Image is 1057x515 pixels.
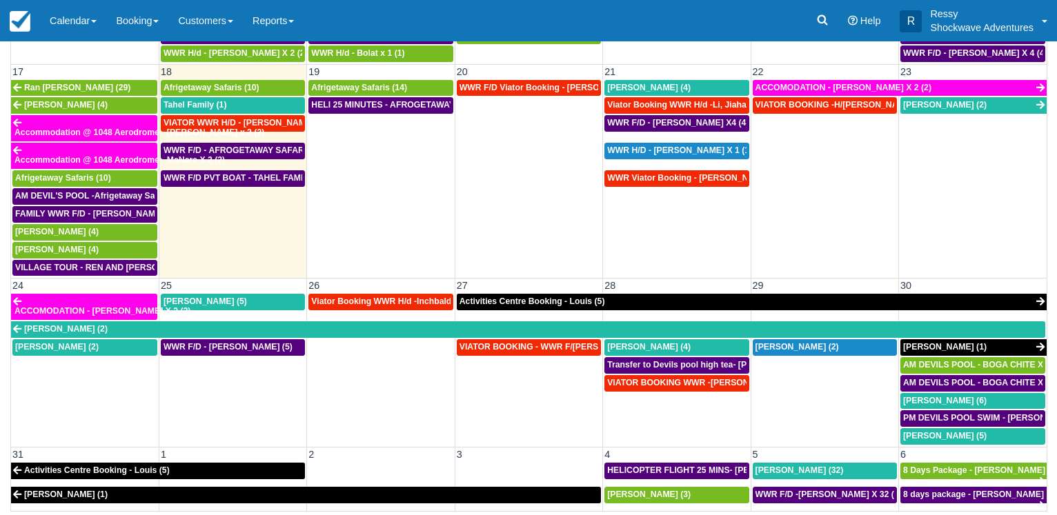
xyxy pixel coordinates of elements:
a: [PERSON_NAME] (4) [12,242,157,259]
a: HELI 25 MINUTES - AFROGETAWAY SAFARIS X5 (5) [308,97,453,114]
span: Viator Booking WWR H/d -Li, Jiahao X 2 (2) [607,100,779,110]
span: 17 [11,66,25,77]
span: [PERSON_NAME] (3) [607,489,691,499]
a: VIATOR BOOKING -H/[PERSON_NAME] X 4 (4) [753,97,897,114]
a: Afrigetaway Safaris (10) [161,80,305,97]
span: HELICOPTER FLIGHT 25 MINS- [PERSON_NAME] X1 (1) [607,465,831,475]
a: [PERSON_NAME] (2) [900,97,1047,114]
span: [PERSON_NAME] (2) [903,100,987,110]
span: WWR F/D - [PERSON_NAME] X 4 (4) [903,48,1047,58]
span: [PERSON_NAME] (4) [607,342,691,352]
a: [PERSON_NAME] (2) [12,339,157,356]
span: FAMILY WWR F/D - [PERSON_NAME] X4 (4) [15,209,189,219]
span: AM DEVIL'S POOL -Afrigetaway Safaris X5 (5) [15,191,198,201]
img: checkfront-main-nav-mini-logo.png [10,11,30,32]
a: VIATOR BOOKING WWR -[PERSON_NAME] X2 (2) [604,375,749,392]
a: WWR F/D - AFROGETAWAY SAFARIS X5 (5) [161,143,305,159]
span: [PERSON_NAME] (2) [15,342,99,352]
span: 6 [899,449,907,460]
span: VILLAGE TOUR - REN AND [PERSON_NAME] X4 (4) [15,263,222,272]
p: Ressy [930,7,1034,21]
a: Transfer to Devils pool high tea- [PERSON_NAME] X4 (4) [604,357,749,374]
span: VIATOR WWR H/D - [PERSON_NAME] 3 (3) [164,118,334,128]
span: [PERSON_NAME] (4) [607,83,691,92]
a: PM DEVILS POOL SWIM - [PERSON_NAME] X 2 (2) [900,410,1045,427]
a: Tahel Family (1) [161,97,305,114]
a: ACCOMODATION - [PERSON_NAME] X 2 (2) [753,80,1047,97]
span: Afrigetaway Safaris (14) [311,83,407,92]
a: WWR F/D - [PERSON_NAME] X 4 (4) [900,46,1045,62]
a: [PERSON_NAME] (5) [161,294,305,310]
span: Help [860,15,881,26]
span: HELI 25 MINUTES - AFROGETAWAY SAFARIS X5 (5) [311,100,518,110]
span: 22 [751,66,765,77]
span: WWR Viator Booking - [PERSON_NAME] X1 (1) [607,173,795,183]
span: WWR F/D - [PERSON_NAME] X4 (4) [607,118,749,128]
span: Accommodation @ 1048 Aerodrome - [PERSON_NAME] x 2 (2) [14,128,264,137]
span: VIATOR BOOKING - WWR F/[PERSON_NAME], [PERSON_NAME] 4 (4) [460,342,739,352]
span: [PERSON_NAME] (5) [903,431,987,441]
span: [PERSON_NAME] (4) [15,245,99,254]
span: 26 [307,280,321,291]
a: WWR H/D - [PERSON_NAME] X 1 (1) [604,143,749,159]
span: [PERSON_NAME] (2) [755,342,839,352]
span: WWR F/D Viator Booking - [PERSON_NAME] X1 (1) [460,83,663,92]
i: Help [848,16,858,26]
span: [PERSON_NAME] (1) [24,489,108,499]
a: WWR F/D PVT BOAT - TAHEL FAMILY x 5 (1) [161,170,305,187]
span: WWR H/d - [PERSON_NAME] X 2 (2) [164,48,308,58]
span: WWR F/D -[PERSON_NAME] X 32 (32) [755,489,907,499]
a: [PERSON_NAME] (6) [900,393,1045,410]
span: [PERSON_NAME] (2) [24,324,108,334]
p: Shockwave Adventures [930,21,1034,34]
span: 5 [751,449,760,460]
a: [PERSON_NAME] (2) [753,339,897,356]
span: 29 [751,280,765,291]
a: WWR H/d - [PERSON_NAME] X 2 (2) [161,46,305,62]
span: ACCOMODATION - [PERSON_NAME] X 2 (2) [14,306,190,316]
a: [PERSON_NAME] (32) [753,463,897,479]
a: VILLAGE TOUR - REN AND [PERSON_NAME] X4 (4) [12,260,157,276]
span: 25 [159,280,173,291]
span: 1 [159,449,168,460]
span: [PERSON_NAME] (6) [903,396,987,405]
span: 2 [307,449,315,460]
span: [PERSON_NAME] (4) [15,227,99,236]
a: AM DEVIL'S POOL -Afrigetaway Safaris X5 (5) [12,188,157,205]
a: WWR H/d - Bolat x 1 (1) [308,46,453,62]
a: [PERSON_NAME] (3) [604,487,749,503]
span: Afrigetaway Safaris (10) [164,83,259,92]
a: WWR F/D - [PERSON_NAME] (5) [161,339,305,356]
span: Activities Centre Booking - Louis (5) [24,465,170,475]
a: ACCOMODATION - [PERSON_NAME] X 2 (2) [11,294,157,320]
span: [PERSON_NAME] (4) [24,100,108,110]
span: 19 [307,66,321,77]
a: Ran [PERSON_NAME] (29) [11,80,157,97]
span: VIATOR BOOKING WWR -[PERSON_NAME] X2 (2) [607,378,807,387]
span: Afrigetaway Safaris (10) [15,173,111,183]
span: 23 [899,66,913,77]
a: [PERSON_NAME] (4) [604,80,749,97]
a: Activities Centre Booking - Louis (5) [457,294,1047,310]
span: Viator Booking WWR H/d -Inchbald [PERSON_NAME] X 4 (4) [311,296,552,306]
a: WWR F/D -[PERSON_NAME] X 32 (32) [753,487,897,503]
span: [PERSON_NAME] (5) [164,296,247,306]
span: Ran [PERSON_NAME] (29) [24,83,130,92]
a: AM DEVILS POOL - BOGA CHITE X 1 (1) [900,375,1045,392]
a: WWR F/D - [PERSON_NAME] X4 (4) [604,115,749,132]
a: [PERSON_NAME] (4) [604,339,749,356]
span: Activities Centre Booking - Louis (5) [460,296,605,306]
div: R [900,10,922,32]
span: 20 [455,66,469,77]
a: FAMILY WWR F/D - [PERSON_NAME] X4 (4) [12,206,157,223]
span: [PERSON_NAME] (1) [903,342,987,352]
a: Afrigetaway Safaris (14) [308,80,453,97]
a: Activities Centre Booking - Louis (5) [11,463,305,479]
a: 8 days package - [PERSON_NAME] X1 (1) [900,487,1047,503]
span: WWR F/D - [PERSON_NAME] (5) [164,342,293,352]
a: [PERSON_NAME] (1) [11,487,601,503]
a: WWR Viator Booking - [PERSON_NAME] X1 (1) [604,170,749,187]
span: 31 [11,449,25,460]
a: WWR F/D Viator Booking - [PERSON_NAME] X1 (1) [457,80,601,97]
span: WWR F/D - AFROGETAWAY SAFARIS X5 (5) [164,145,337,155]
